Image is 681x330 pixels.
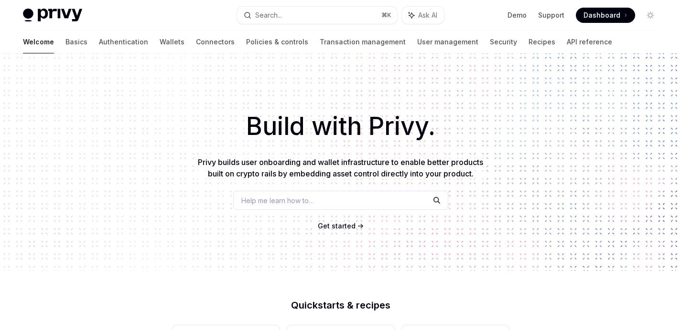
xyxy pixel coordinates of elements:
[65,31,87,53] a: Basics
[237,7,397,24] button: Search...⌘K
[417,31,478,53] a: User management
[241,196,314,206] span: Help me learn how to…
[508,10,527,20] a: Demo
[246,31,308,53] a: Policies & controls
[643,8,658,23] button: Toggle dark mode
[538,10,564,20] a: Support
[23,9,82,22] img: light logo
[196,31,235,53] a: Connectors
[318,221,356,231] a: Get started
[529,31,555,53] a: Recipes
[23,31,54,53] a: Welcome
[99,31,148,53] a: Authentication
[255,10,282,21] div: Search...
[15,108,666,145] h1: Build with Privy.
[320,31,406,53] a: Transaction management
[418,10,437,20] span: Ask AI
[402,7,444,24] button: Ask AI
[173,300,509,310] h2: Quickstarts & recipes
[381,11,391,19] span: ⌘ K
[567,31,612,53] a: API reference
[160,31,184,53] a: Wallets
[584,10,620,20] span: Dashboard
[576,8,635,23] a: Dashboard
[198,157,483,178] span: Privy builds user onboarding and wallet infrastructure to enable better products built on crypto ...
[318,222,356,230] span: Get started
[490,31,517,53] a: Security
